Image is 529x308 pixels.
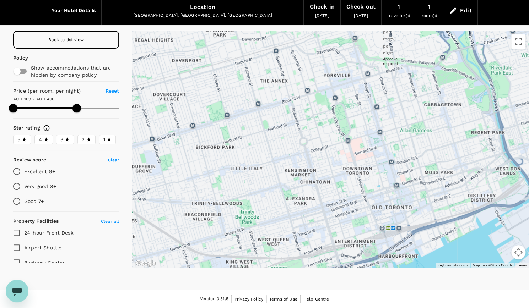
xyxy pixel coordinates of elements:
h6: Property Facilities [13,218,59,225]
a: Terms (opens in new tab) [517,263,527,267]
span: 5 [17,136,20,143]
span: Map data ©2025 Google [473,263,512,267]
div: 1 [428,2,431,12]
p: Very good 8+ [24,183,56,190]
span: Clear [108,158,119,163]
span: Version 3.51.5 [200,296,228,303]
span: AUD 109 - AUD 400+ [13,97,57,101]
span: [DATE] [315,13,329,18]
div: Check out [346,2,376,12]
span: Terms of Use [269,297,297,302]
span: Help Centre [303,297,329,302]
svg: Star ratings are awarded to properties to represent the quality of services, facilities, and amen... [43,125,50,132]
h6: Review score [13,156,46,164]
span: room(s) [422,13,437,18]
button: Map camera controls [511,245,525,259]
span: 3 [60,136,63,143]
span: Privacy Policy [234,297,263,302]
a: Help Centre [303,295,329,303]
span: traveller(s) [387,13,410,18]
button: Keyboard shortcuts [438,263,468,268]
h6: Price (per room, per night) [13,87,93,95]
div: Edit [460,6,472,16]
img: Google [134,259,157,268]
span: [DATE] [354,13,368,18]
span: 4 [39,136,42,143]
a: Open this area in Google Maps (opens a new window) [134,259,157,268]
p: Good 7+ [24,198,44,205]
p: Excellent 9+ [24,168,55,175]
span: 1 [103,136,105,143]
a: Privacy Policy [234,295,263,303]
div: Check in [309,2,334,12]
div: Location [190,2,215,12]
span: Business Center [24,260,65,265]
span: 2 [82,136,85,143]
a: Terms of Use [269,295,297,303]
div: 1 [397,2,400,12]
span: Approval required [383,57,398,66]
h6: Your Hotel Details [52,7,96,15]
span: Reset [106,88,119,94]
h6: Star rating [13,124,40,132]
span: Back to list view [48,37,84,42]
p: Show accommodations that are hidden by company policy [31,64,115,78]
button: Toggle fullscreen view [511,34,525,49]
a: Back to list view [13,31,119,49]
span: Airport Shuttle [24,245,61,251]
p: Policy [13,54,20,61]
span: 24-hour Front Desk [24,230,74,236]
span: Clear all [101,219,119,224]
div: [GEOGRAPHIC_DATA], [GEOGRAPHIC_DATA], [GEOGRAPHIC_DATA] [107,12,298,19]
iframe: Button to launch messaging window [6,280,28,302]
